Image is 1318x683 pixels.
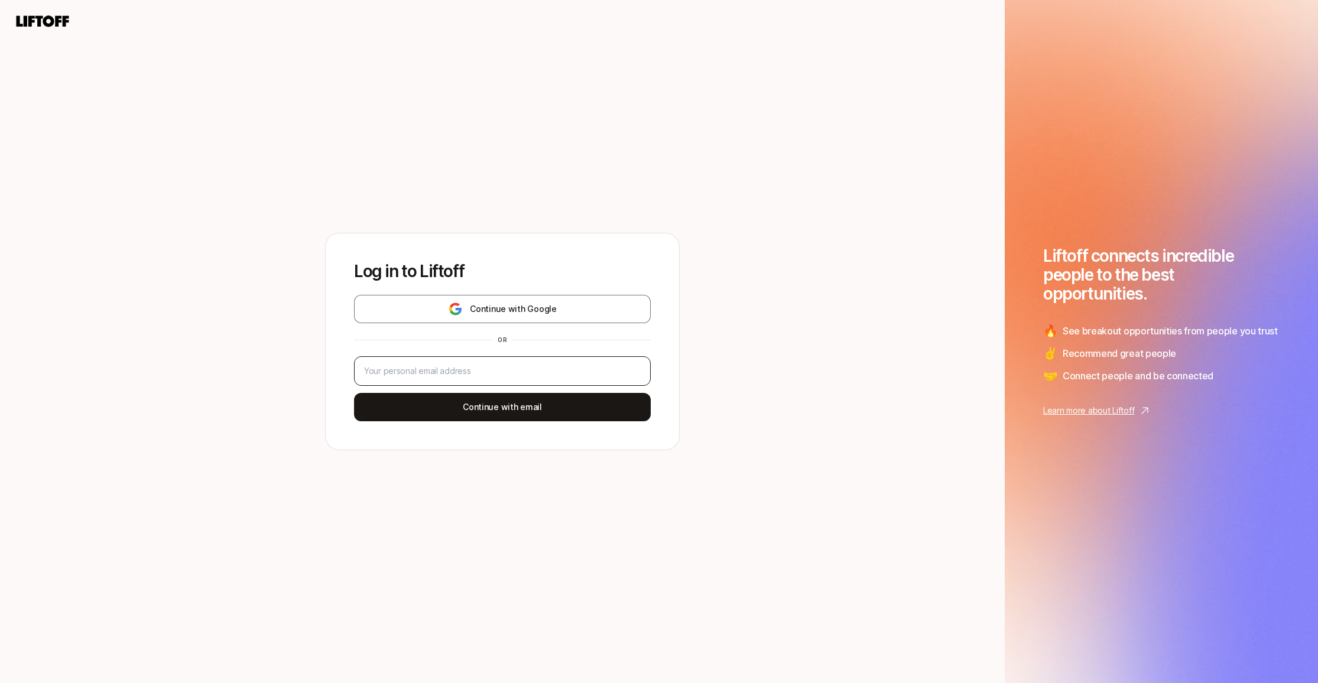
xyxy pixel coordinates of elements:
div: or [493,335,512,344]
a: Learn more about Liftoff [1043,404,1280,418]
span: Connect people and be connected [1063,368,1213,383]
p: Log in to Liftoff [354,262,651,281]
img: google-logo [448,302,463,316]
span: Recommend great people [1063,346,1176,361]
button: Continue with email [354,393,651,421]
span: ✌️ [1043,344,1058,362]
button: Continue with Google [354,295,651,323]
h1: Liftoff connects incredible people to the best opportunities. [1043,246,1280,303]
span: 🔥 [1043,322,1058,340]
span: See breakout opportunities from people you trust [1063,323,1278,339]
span: 🤝 [1043,367,1058,385]
p: Learn more about Liftoff [1043,404,1134,418]
input: Your personal email address [364,364,641,378]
